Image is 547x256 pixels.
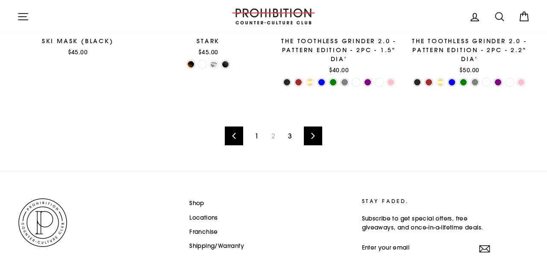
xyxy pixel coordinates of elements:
div: $45.00 [17,48,138,56]
p: STAY FADED. [362,197,499,205]
div: The Toothless Grinder 2.0 - Pattern Edition - 2PC - 1.5" Dia' [278,37,400,64]
div: $50.00 [409,66,530,74]
a: Shipping/Warranty [189,240,244,253]
p: Subscribe to get special offers, free giveaways, and once-in-a-lifetime deals. [362,214,499,233]
a: Franchise [189,226,218,238]
a: 1 [250,129,264,143]
img: PROHIBITION COUNTER-CULTURE CLUB [231,9,316,24]
div: $40.00 [278,66,400,74]
a: Locations [189,212,218,224]
div: The Toothless Grinder 2.0 - Pattern Edition - 2PC - 2.2" Dia' [409,37,530,64]
img: PROHIBITION COUNTER-CULTURE CLUB [17,197,68,248]
div: STARK [148,37,269,46]
div: Ski Mask (Black) [17,37,138,46]
a: 3 [283,129,297,143]
a: Shop [189,197,204,210]
div: $45.00 [148,48,269,56]
span: 2 [266,129,280,143]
